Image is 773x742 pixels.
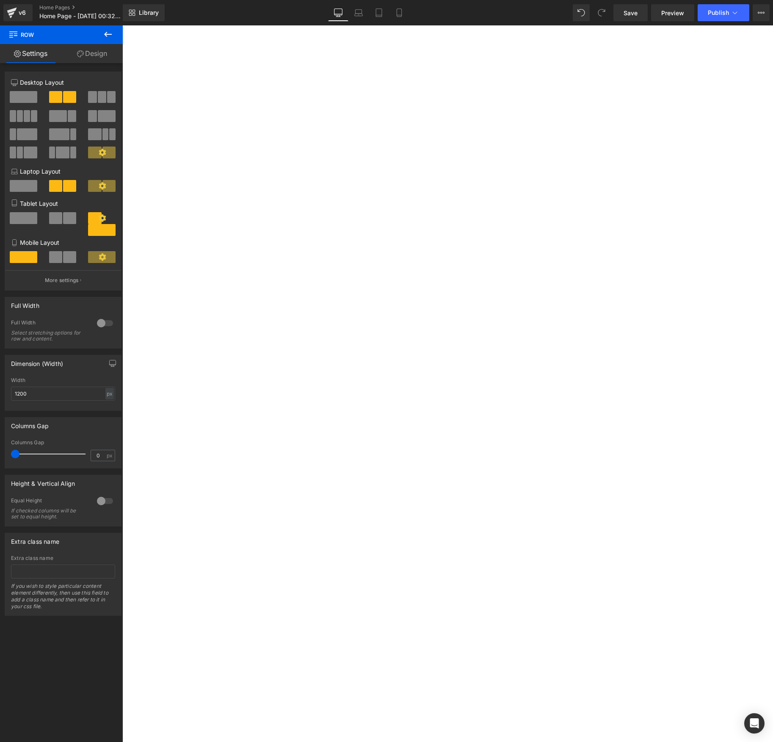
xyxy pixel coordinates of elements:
a: Desktop [328,4,348,21]
div: Extra class name [11,555,115,561]
div: Dimension (Width) [11,355,63,367]
div: If you wish to style particular content element differently, then use this field to add a class n... [11,583,115,615]
div: Columns Gap [11,440,115,446]
span: px [107,453,114,458]
div: Equal Height [11,497,88,506]
div: px [105,388,114,399]
div: v6 [17,7,28,18]
a: Mobile [389,4,409,21]
div: If checked columns will be set to equal height. [11,508,87,520]
span: Library [139,9,159,17]
button: More settings [5,270,121,290]
a: Laptop [348,4,369,21]
a: Home Pages [39,4,137,11]
div: Select stretching options for row and content. [11,330,87,342]
p: Laptop Layout [11,167,115,176]
span: Save [624,8,638,17]
a: New Library [123,4,165,21]
button: Publish [698,4,749,21]
div: Open Intercom Messenger [744,713,765,734]
a: v6 [3,4,33,21]
input: auto [11,387,115,401]
p: Tablet Layout [11,199,115,208]
p: More settings [45,277,79,284]
button: More [753,4,770,21]
div: Columns Gap [11,418,49,429]
button: Redo [593,4,610,21]
div: Extra class name [11,533,59,545]
div: Height & Vertical Align [11,475,75,487]
a: Preview [651,4,694,21]
div: Full Width [11,297,39,309]
a: Tablet [369,4,389,21]
div: Width [11,377,115,383]
a: Design [61,44,123,63]
p: Desktop Layout [11,78,115,87]
span: Preview [661,8,684,17]
div: Full Width [11,319,88,328]
span: Row [8,25,93,44]
span: Home Page - [DATE] 00:32:39 [39,13,121,19]
p: Mobile Layout [11,238,115,247]
button: Undo [573,4,590,21]
span: Publish [708,9,729,16]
